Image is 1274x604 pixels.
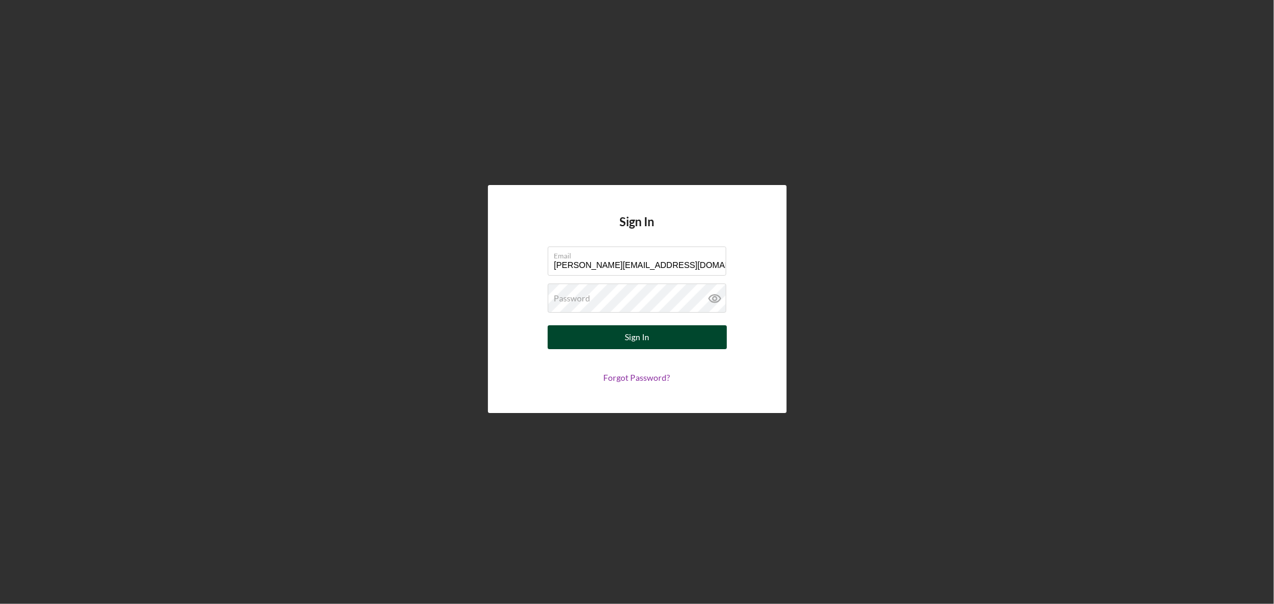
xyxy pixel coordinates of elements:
label: Password [554,294,591,303]
a: Forgot Password? [604,372,671,383]
div: Sign In [625,325,649,349]
button: Sign In [548,325,727,349]
h4: Sign In [620,215,655,246]
label: Email [554,247,726,260]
